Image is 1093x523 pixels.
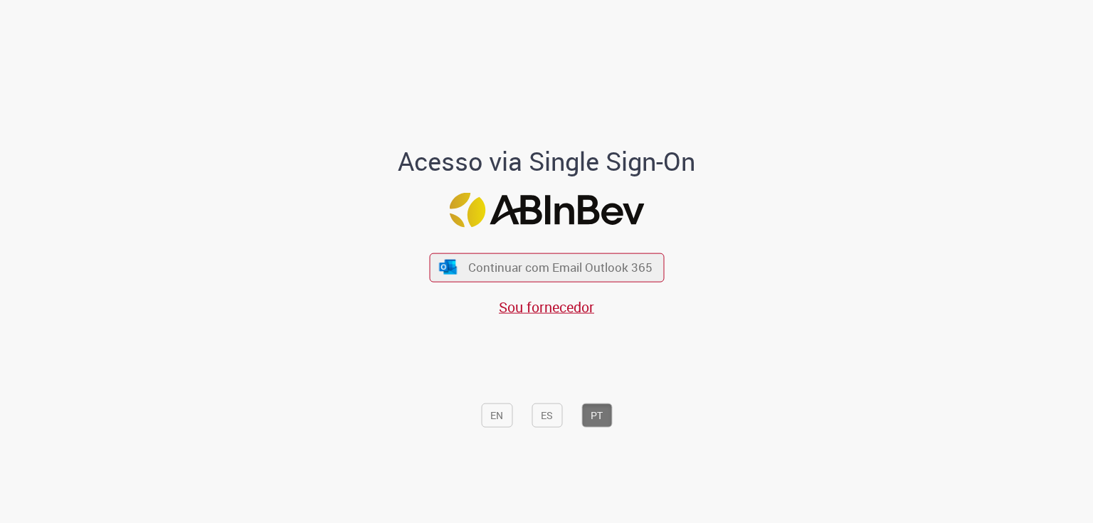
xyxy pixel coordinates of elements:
[499,297,594,317] a: Sou fornecedor
[532,403,562,428] button: ES
[438,260,458,275] img: ícone Azure/Microsoft 360
[349,147,744,176] h1: Acesso via Single Sign-On
[449,193,644,228] img: Logo ABInBev
[468,259,653,275] span: Continuar com Email Outlook 365
[581,403,612,428] button: PT
[429,253,664,282] button: ícone Azure/Microsoft 360 Continuar com Email Outlook 365
[481,403,512,428] button: EN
